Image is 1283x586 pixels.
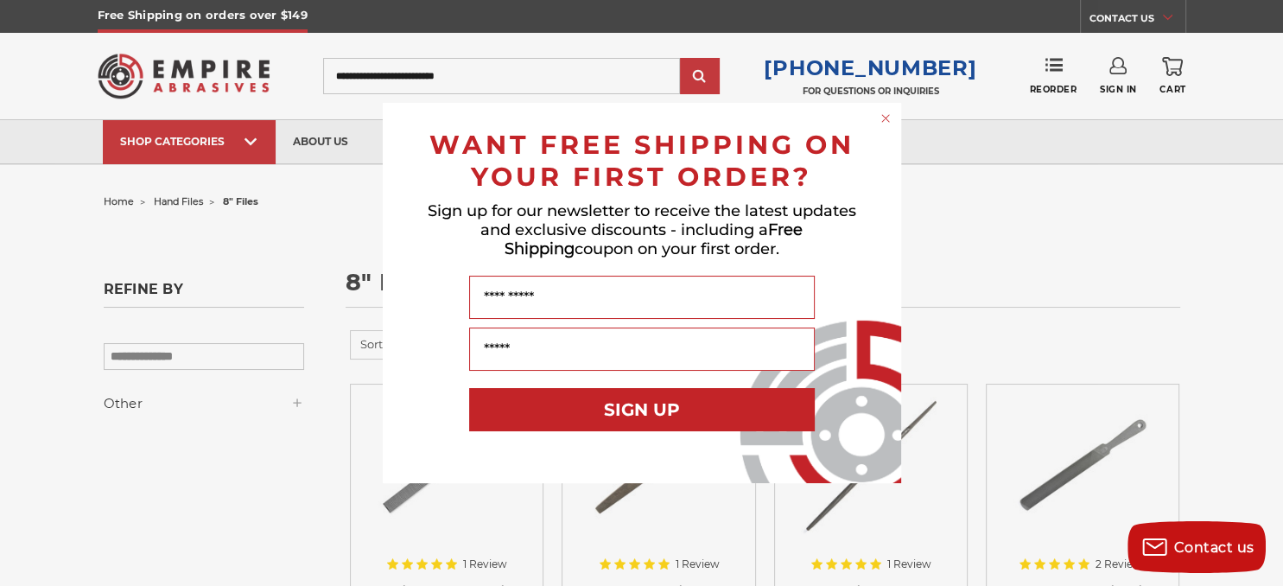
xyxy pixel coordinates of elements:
span: WANT FREE SHIPPING ON YOUR FIRST ORDER? [429,129,854,193]
span: Contact us [1174,539,1254,556]
button: SIGN UP [469,388,815,431]
span: Sign up for our newsletter to receive the latest updates and exclusive discounts - including a co... [428,201,856,258]
button: Contact us [1127,521,1266,573]
span: Free Shipping [505,220,803,258]
button: Close dialog [877,110,894,127]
